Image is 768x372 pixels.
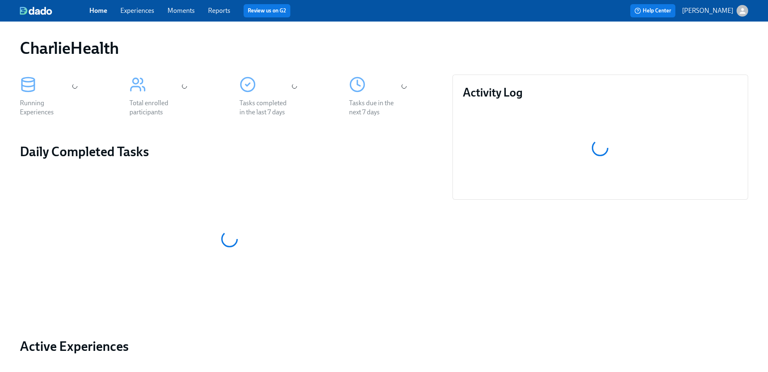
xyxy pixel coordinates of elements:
p: [PERSON_NAME] [682,6,733,15]
h3: Activity Log [463,85,738,100]
button: [PERSON_NAME] [682,5,748,17]
button: Help Center [630,4,675,17]
div: Total enrolled participants [129,99,182,117]
button: Review us on G2 [244,4,290,17]
h1: CharlieHealth [20,38,119,58]
h2: Daily Completed Tasks [20,143,439,160]
a: Reports [208,7,230,14]
div: Running Experiences [20,99,73,117]
div: Tasks due in the next 7 days [349,99,402,117]
img: dado [20,7,52,15]
span: Help Center [634,7,671,15]
a: dado [20,7,89,15]
a: Experiences [120,7,154,14]
a: Review us on G2 [248,7,286,15]
a: Home [89,7,107,14]
a: Active Experiences [20,338,439,355]
a: Moments [167,7,195,14]
div: Tasks completed in the last 7 days [239,99,292,117]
